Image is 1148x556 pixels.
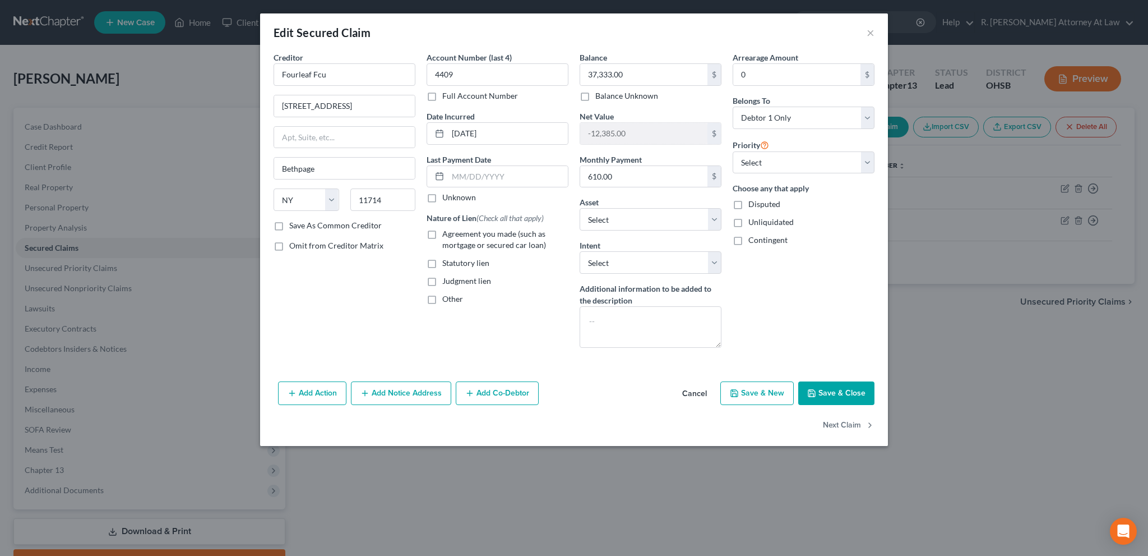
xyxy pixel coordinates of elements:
input: MM/DD/YYYY [448,123,568,144]
label: Priority [733,138,769,151]
span: Statutory lien [442,258,489,268]
button: Add Notice Address [351,382,451,405]
span: Contingent [748,235,788,245]
span: Asset [580,197,599,207]
input: XXXX [427,63,568,86]
span: Omit from Creditor Matrix [289,241,383,250]
button: Save & Close [798,382,874,405]
label: Additional information to be added to the description [580,283,721,306]
input: 0.00 [580,64,707,85]
label: Balance [580,52,607,63]
span: (Check all that apply) [476,213,544,223]
label: Nature of Lien [427,212,544,224]
input: 0.00 [580,166,707,187]
label: Arrearage Amount [733,52,798,63]
button: × [867,26,874,39]
button: Add Action [278,382,346,405]
label: Account Number (last 4) [427,52,512,63]
div: $ [707,166,721,187]
label: Last Payment Date [427,154,491,166]
button: Cancel [673,383,716,405]
span: Creditor [274,53,303,62]
input: MM/DD/YYYY [448,166,568,187]
button: Save & New [720,382,794,405]
span: Disputed [748,199,780,209]
button: Add Co-Debtor [456,382,539,405]
label: Intent [580,240,600,251]
span: Judgment lien [442,276,491,286]
label: Save As Common Creditor [289,220,382,231]
input: Apt, Suite, etc... [274,127,415,148]
input: 0.00 [580,123,707,144]
input: Enter address... [274,95,415,117]
label: Monthly Payment [580,154,642,166]
label: Date Incurred [427,111,475,122]
div: $ [707,64,721,85]
div: $ [860,64,874,85]
label: Choose any that apply [733,182,874,194]
label: Full Account Number [442,90,518,102]
div: Open Intercom Messenger [1110,518,1137,545]
label: Balance Unknown [595,90,658,102]
label: Unknown [442,192,476,203]
input: Enter city... [274,158,415,179]
div: Edit Secured Claim [274,25,371,40]
span: Agreement you made (such as mortgage or secured car loan) [442,229,546,250]
label: Net Value [580,111,614,122]
span: Belongs To [733,96,770,105]
span: Unliquidated [748,217,794,227]
button: Next Claim [823,414,874,438]
div: $ [707,123,721,144]
input: Enter zip... [350,189,416,211]
span: Other [442,294,463,304]
input: Search creditor by name... [274,63,415,86]
input: 0.00 [733,64,860,85]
